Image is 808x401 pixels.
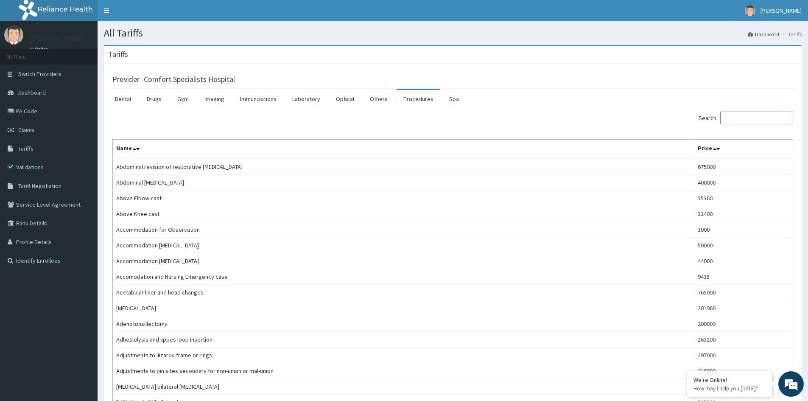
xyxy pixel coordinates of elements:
td: 163200 [694,332,793,348]
td: 216000 [694,363,793,379]
td: 9435 [694,269,793,285]
img: d_794563401_company_1708531726252_794563401 [16,42,34,64]
td: Adjustments to IIizarov frame or rings [113,348,694,363]
td: Above Knee cast [113,206,694,222]
a: Procedures [397,90,440,108]
a: Laboratory [285,90,327,108]
td: Above Elbow cast [113,191,694,206]
span: [PERSON_NAME] [760,7,802,14]
li: Tariffs [780,31,802,38]
label: Search: [699,112,793,124]
span: Tariff Negotiation [18,182,62,190]
td: Accomodation and Nursing Emergency case [113,269,694,285]
td: [MEDICAL_DATA] bilateral [MEDICAL_DATA] [113,379,694,395]
td: 44000 [694,253,793,269]
td: 32400 [694,206,793,222]
td: Accommodation [MEDICAL_DATA] [113,253,694,269]
td: Adenotonsillectomy [113,316,694,332]
a: Drugs [140,90,168,108]
input: Search: [720,112,793,124]
a: Spa [442,90,466,108]
a: Gym [171,90,196,108]
td: 675000 [694,159,793,175]
td: Adheslolysis and lippes loop insertion [113,332,694,348]
span: Claims [18,126,35,134]
td: 297000 [694,348,793,363]
p: How may I help you today? [693,385,766,392]
td: Abdominal [MEDICAL_DATA] [113,175,694,191]
a: Optical [329,90,361,108]
span: We're online! [49,107,117,193]
h3: Provider - Comfort Specialists Hospital [112,76,235,83]
h3: Tariffs [108,50,128,58]
div: Chat with us now [44,48,143,59]
td: Accommodation [MEDICAL_DATA] [113,238,694,253]
a: Immunizations [233,90,283,108]
td: 201960 [694,300,793,316]
td: Acetabular liner and head changes [113,285,694,300]
td: 3000 [694,222,793,238]
td: 400000 [694,175,793,191]
a: Dashboard [748,31,779,38]
span: Tariffs [18,145,34,152]
td: 35360 [694,191,793,206]
span: Dashboard [18,89,46,96]
td: [MEDICAL_DATA] [113,300,694,316]
td: Accommodation for Observation [113,222,694,238]
img: User Image [4,25,23,45]
div: We're Online! [693,376,766,384]
p: [PERSON_NAME] [30,34,85,42]
h1: All Tariffs [104,28,802,39]
th: Price [694,140,793,159]
a: Dental [108,90,138,108]
th: Name [113,140,694,159]
td: Adjustments to pin sites secondary for non-union or mal-union [113,363,694,379]
a: Online [30,46,50,52]
td: Abdominal revision of restorative [MEDICAL_DATA] [113,159,694,175]
textarea: Type your message and hit 'Enter' [4,232,162,261]
a: Others [363,90,394,108]
td: 200000 [694,316,793,332]
td: 50000 [694,238,793,253]
td: 765000 [694,285,793,300]
div: Minimize live chat window [139,4,159,25]
img: User Image [745,6,755,16]
a: Imaging [198,90,231,108]
span: Switch Providers [18,70,62,78]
